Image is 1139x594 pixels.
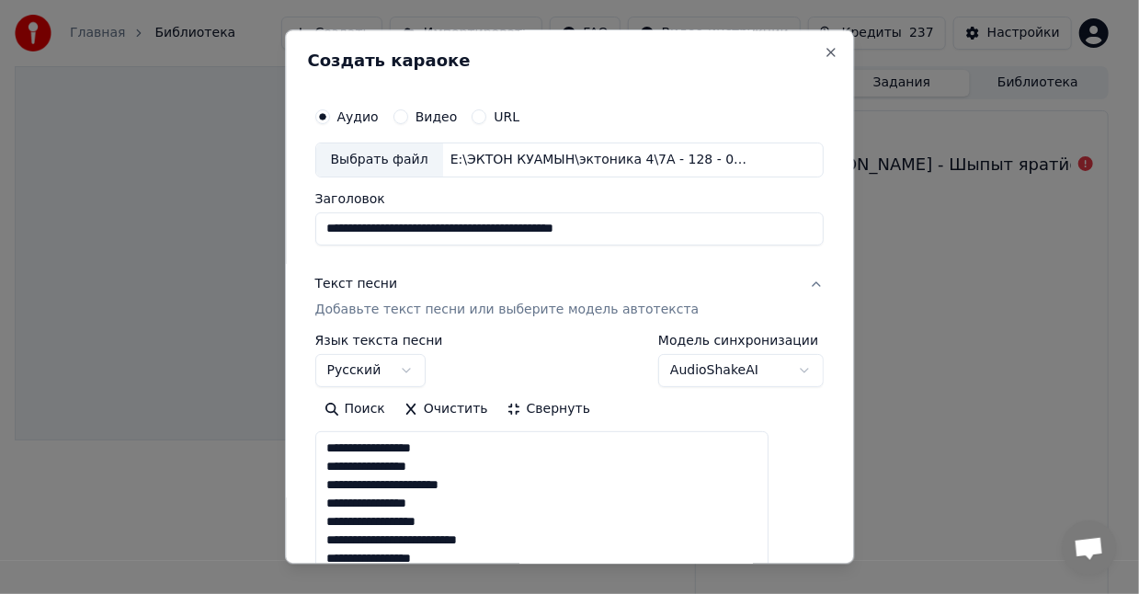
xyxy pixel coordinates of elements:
[315,334,443,347] label: Язык текста песни
[315,192,824,205] label: Заголовок
[315,301,700,319] p: Добавьте текст песни или выберите модель автотекста
[315,275,398,293] div: Текст песни
[316,143,443,177] div: Выбрать файл
[337,110,379,123] label: Аудио
[394,394,497,424] button: Очистить
[308,52,831,69] h2: Создать караоке
[315,260,824,334] button: Текст песниДобавьте текст песни или выберите модель автотекста
[495,110,520,123] label: URL
[658,334,824,347] label: Модель синхронизации
[497,394,599,424] button: Свернуть
[315,394,394,424] button: Поиск
[443,151,756,169] div: E:\ЭКТОН КУАМЫН\эктоника 4\7A - 128 - 08. [PERSON_NAME] - Шыпыт яратисько.mp3
[416,110,458,123] label: Видео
